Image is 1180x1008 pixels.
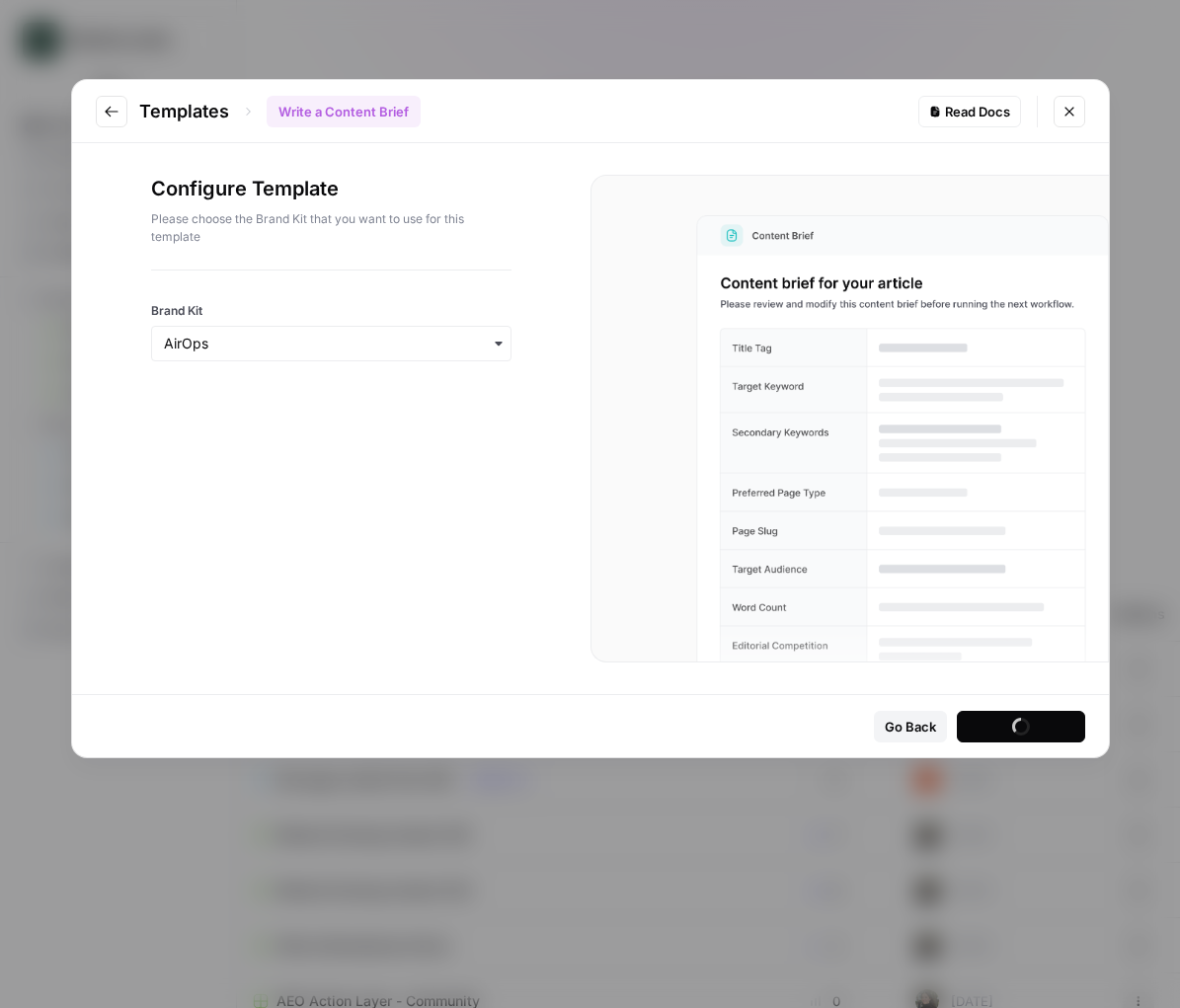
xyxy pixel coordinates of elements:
div: Read Docs [929,102,1010,121]
button: Close modal [1054,96,1085,127]
button: Go Back [874,711,947,742]
div: Write a Content Brief [267,96,421,127]
input: AirOps [164,334,499,353]
label: Brand Kit [151,302,511,320]
div: Templates [139,96,421,127]
p: Please choose the Brand Kit that you want to use for this template [151,210,511,246]
div: Go Back [885,717,936,737]
div: Configure Template [151,175,511,270]
a: Read Docs [918,96,1021,127]
button: Go to previous step [96,96,127,127]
